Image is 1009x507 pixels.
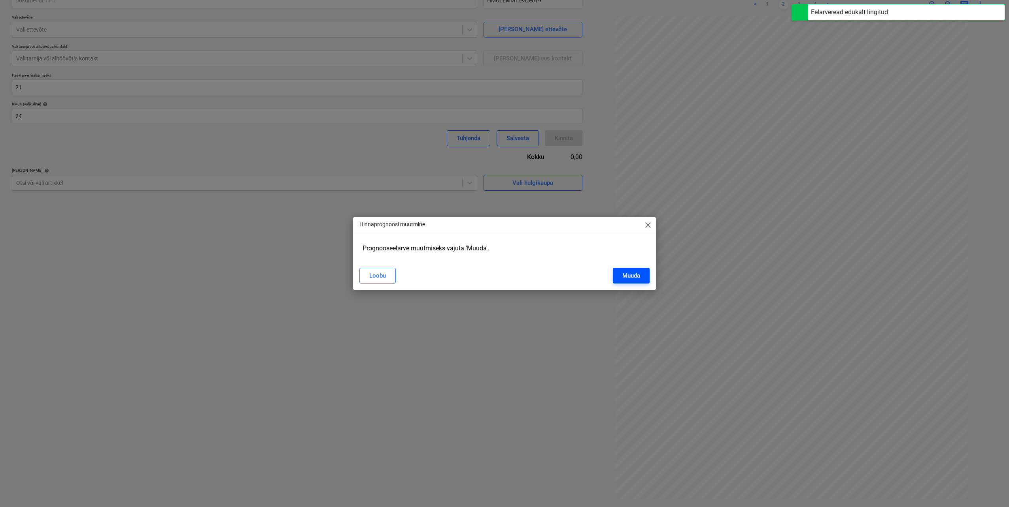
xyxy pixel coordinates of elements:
div: Eelarveread edukalt lingitud [811,8,888,17]
button: Loobu [359,268,396,284]
button: Muuda [613,268,650,284]
div: Muuda [622,270,640,281]
p: Hinnaprognoosi muutmine [359,220,425,229]
div: Prognooseelarve muutmiseks vajuta 'Muuda'. [359,241,650,255]
div: Loobu [369,270,386,281]
span: close [643,220,653,230]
